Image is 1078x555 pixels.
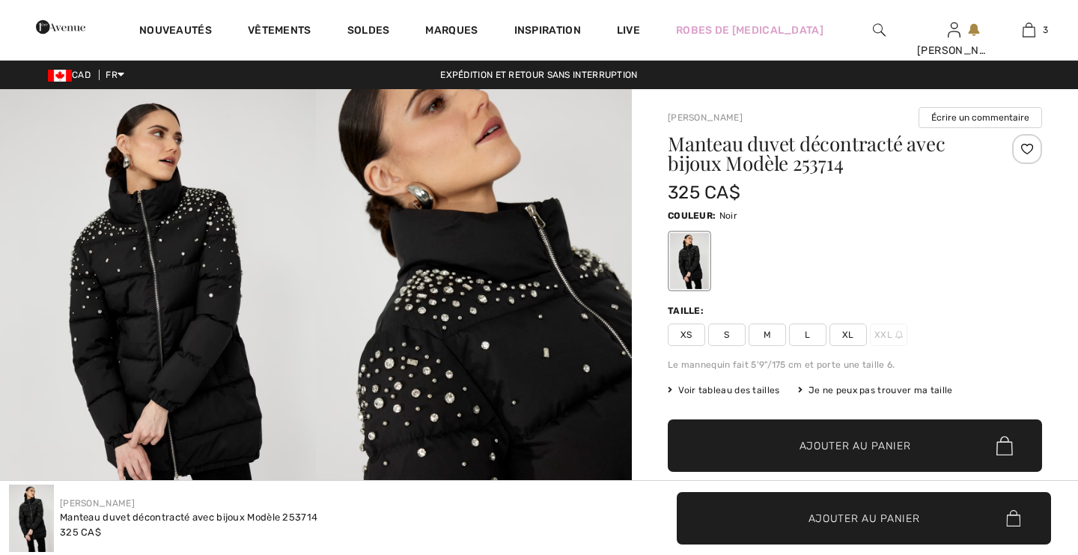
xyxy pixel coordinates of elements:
[668,304,707,318] div: Taille:
[870,324,907,346] span: XXL
[677,492,1051,545] button: Ajouter au panier
[873,21,886,39] img: recherche
[139,24,212,40] a: Nouveautés
[48,70,97,80] span: CAD
[808,510,920,526] span: Ajouter au panier
[829,324,867,346] span: XL
[668,358,1042,371] div: Le mannequin fait 5'9"/175 cm et porte une taille 6.
[1006,510,1020,527] img: Bag.svg
[514,24,581,40] span: Inspiration
[996,436,1013,455] img: Bag.svg
[676,22,823,38] a: Robes de [MEDICAL_DATA]
[1043,23,1048,37] span: 3
[60,498,135,509] a: [PERSON_NAME]
[789,324,826,346] span: L
[60,510,317,525] div: Manteau duvet décontracté avec bijoux Modèle 253714
[948,22,960,37] a: Se connecter
[670,233,709,289] div: Noir
[1023,21,1035,39] img: Mon panier
[895,331,903,339] img: ring-m.svg
[347,24,390,40] a: Soldes
[248,24,311,40] a: Vêtements
[36,12,85,42] img: 1ère Avenue
[749,324,786,346] span: M
[948,21,960,39] img: Mes infos
[9,485,54,552] img: Manteau Duvet D&eacute;contract&eacute; avec Bijoux mod&egrave;le 253714
[668,112,743,123] a: [PERSON_NAME]
[668,324,705,346] span: XS
[668,134,980,173] h1: Manteau duvet décontracté avec bijoux Modèle 253714
[668,383,780,397] span: Voir tableau des tailles
[668,419,1042,472] button: Ajouter au panier
[800,438,911,454] span: Ajouter au panier
[48,70,72,82] img: Canadian Dollar
[719,210,737,221] span: Noir
[668,210,716,221] span: Couleur:
[798,383,953,397] div: Je ne peux pas trouver ma taille
[60,527,101,538] span: 325 CA$
[917,43,990,58] div: [PERSON_NAME]
[992,21,1065,39] a: 3
[617,22,640,38] a: Live
[919,107,1042,128] button: Écrire un commentaire
[708,324,746,346] span: S
[425,24,478,40] a: Marques
[668,182,740,203] span: 325 CA$
[106,70,124,80] span: FR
